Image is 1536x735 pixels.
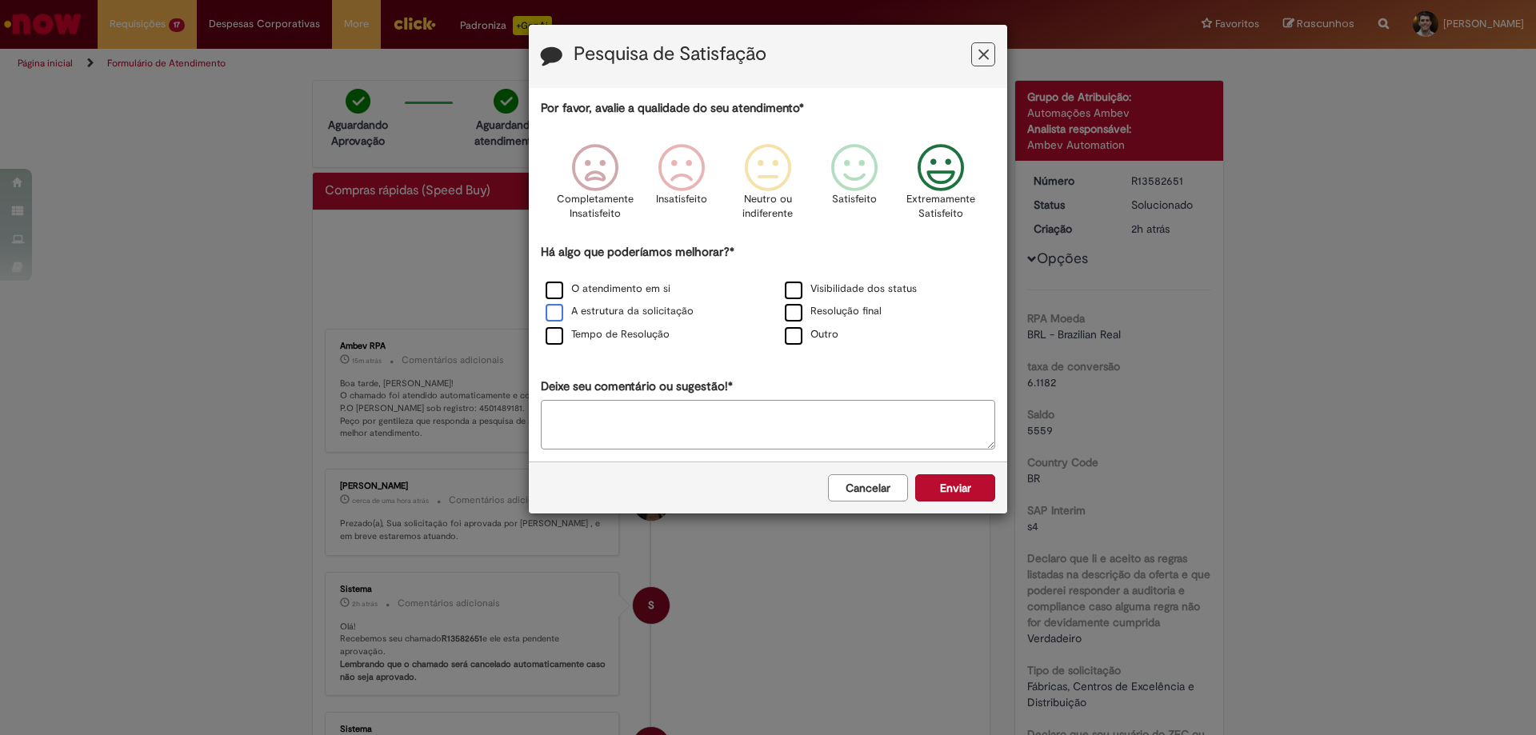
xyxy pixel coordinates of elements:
[546,327,670,342] label: Tempo de Resolução
[814,132,895,242] div: Satisfeito
[906,192,975,222] p: Extremamente Satisfeito
[554,132,635,242] div: Completamente Insatisfeito
[785,304,882,319] label: Resolução final
[546,282,670,297] label: O atendimento em si
[739,192,797,222] p: Neutro ou indiferente
[785,327,838,342] label: Outro
[832,192,877,207] p: Satisfeito
[900,132,982,242] div: Extremamente Satisfeito
[541,378,733,395] label: Deixe seu comentário ou sugestão!*
[727,132,809,242] div: Neutro ou indiferente
[828,474,908,501] button: Cancelar
[915,474,995,501] button: Enviar
[546,304,694,319] label: A estrutura da solicitação
[541,244,995,347] div: Há algo que poderíamos melhorar?*
[557,192,634,222] p: Completamente Insatisfeito
[641,132,722,242] div: Insatisfeito
[785,282,917,297] label: Visibilidade dos status
[574,44,766,65] label: Pesquisa de Satisfação
[656,192,707,207] p: Insatisfeito
[541,100,804,117] label: Por favor, avalie a qualidade do seu atendimento*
